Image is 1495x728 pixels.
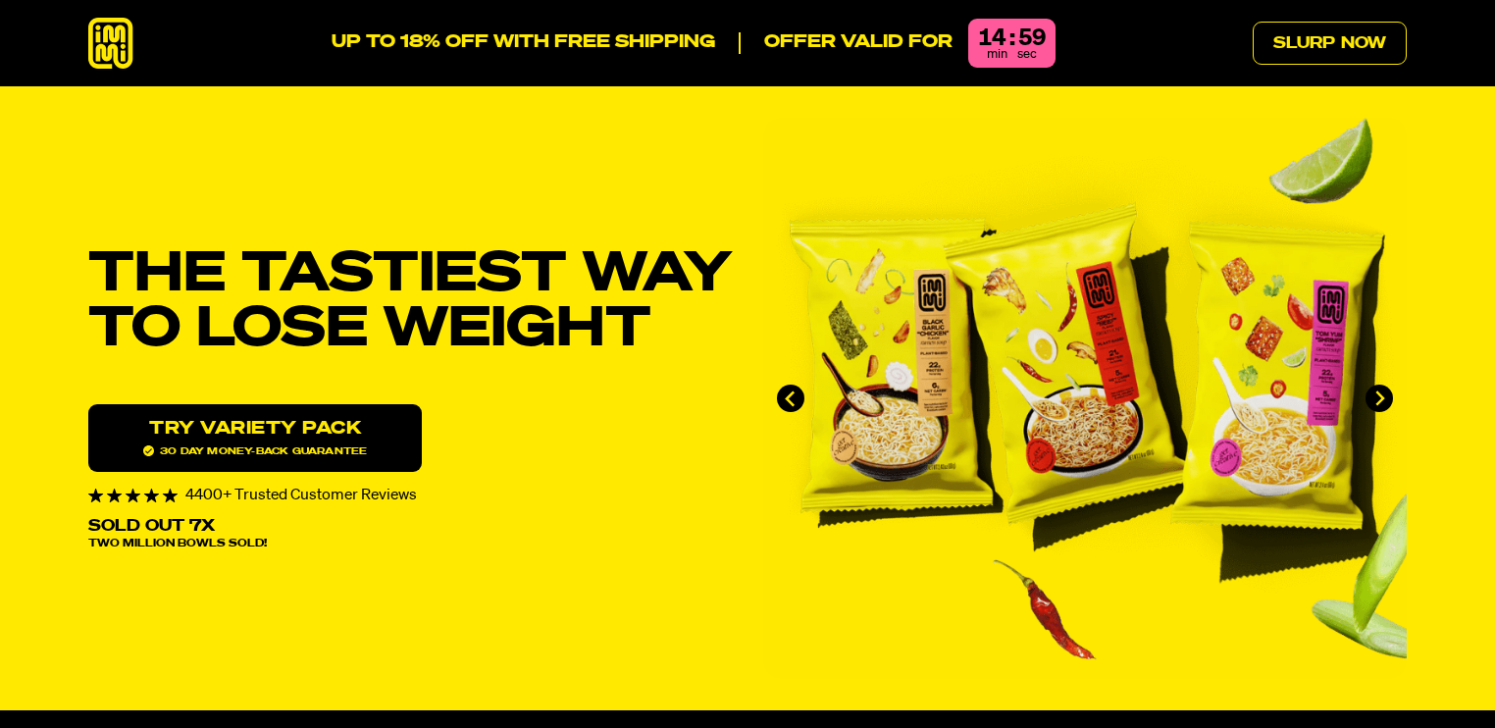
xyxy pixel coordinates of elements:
p: Offer valid for [739,32,953,54]
li: 1 of 4 [763,118,1407,679]
div: 59 [1018,26,1046,50]
span: sec [1017,48,1037,61]
button: Next slide [1366,385,1393,412]
p: UP TO 18% OFF WITH FREE SHIPPING [332,32,715,54]
span: min [987,48,1007,61]
span: 30 day money-back guarantee [143,445,367,456]
div: immi slideshow [763,118,1407,679]
p: Sold Out 7X [88,519,215,535]
div: 4400+ Trusted Customer Reviews [88,488,732,503]
a: Slurp Now [1253,22,1407,65]
div: 14 [978,26,1005,50]
h1: THE TASTIEST WAY TO LOSE WEIGHT [88,247,732,357]
div: : [1009,26,1014,50]
button: Go to last slide [777,385,804,412]
a: Try variety Pack30 day money-back guarantee [88,404,422,472]
span: Two Million Bowls Sold! [88,539,267,549]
